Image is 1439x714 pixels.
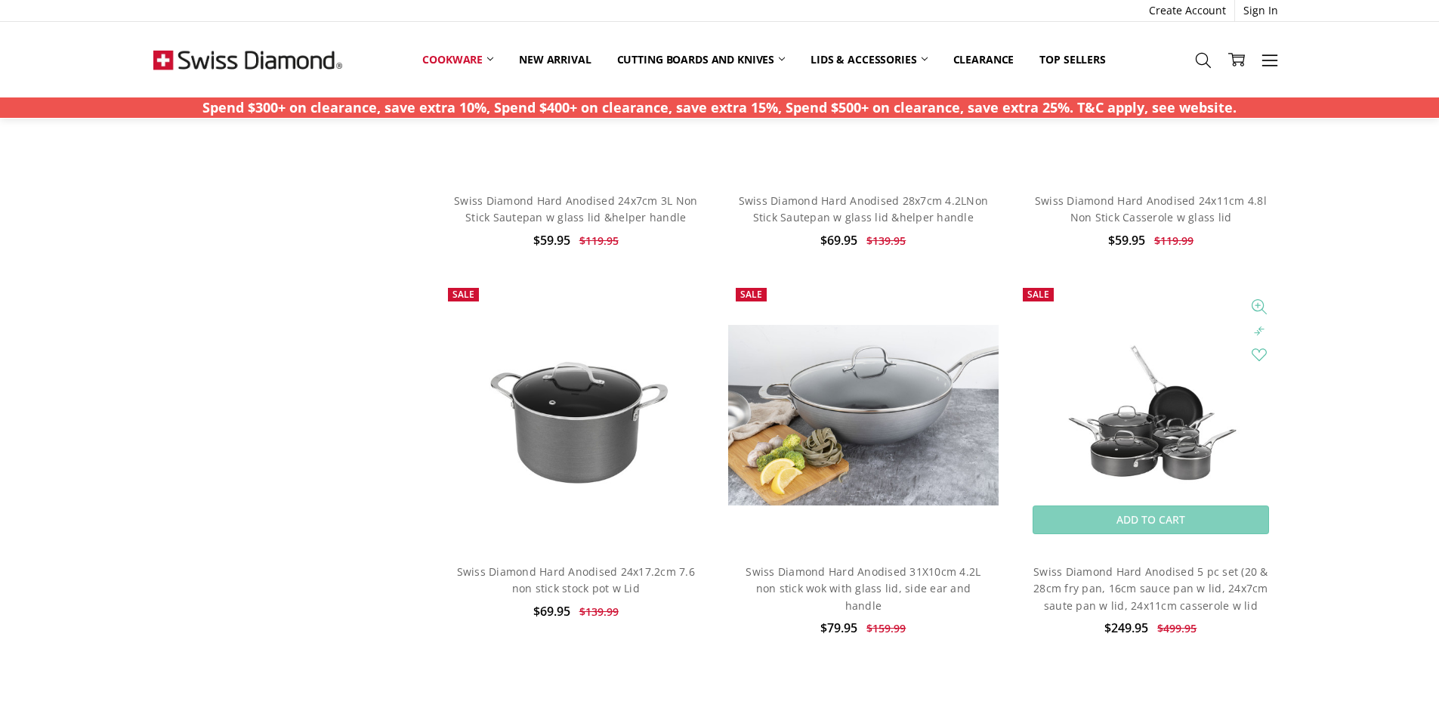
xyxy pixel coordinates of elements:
[506,43,604,76] a: New arrival
[728,325,999,505] img: Swiss Diamond Hard Anodised 31X10cm 4.2L non stick wok with glass lid, side ear and handle
[739,193,989,224] a: Swiss Diamond Hard Anodised 28x7cm 4.2LNon Stick Sautepan w glass lid &helper handle
[866,621,906,635] span: $159.99
[820,232,857,249] span: $69.95
[533,603,570,620] span: $69.95
[1108,232,1145,249] span: $59.95
[452,288,474,301] span: Sale
[457,564,695,595] a: Swiss Diamond Hard Anodised 24x17.2cm 7.6 non stick stock pot w Lid
[1033,505,1269,534] a: Add to Cart
[1027,43,1118,76] a: Top Sellers
[1027,288,1049,301] span: Sale
[1104,620,1148,636] span: $249.95
[579,604,619,619] span: $139.99
[820,620,857,636] span: $79.95
[1154,233,1194,248] span: $119.99
[1015,324,1286,507] img: Swiss Diamond Hard Anodised 5 pc set (20 & 28cm fry pan, 16cm sauce pan w lid, 24x7cm saute pan w...
[1157,621,1197,635] span: $499.95
[202,97,1237,118] p: Spend $300+ on clearance, save extra 10%, Spend $400+ on clearance, save extra 15%, Spend $500+ o...
[440,325,711,505] img: Swiss Diamond Hard Anodised 24x17.2cm 7.6 non stick stock pot w Lid
[409,43,506,76] a: Cookware
[866,233,906,248] span: $139.95
[728,280,999,551] a: Swiss Diamond Hard Anodised 31X10cm 4.2L non stick wok with glass lid, side ear and handle
[440,280,711,551] a: Swiss Diamond Hard Anodised 24x17.2cm 7.6 non stick stock pot w Lid
[533,232,570,249] span: $59.95
[746,564,980,613] a: Swiss Diamond Hard Anodised 31X10cm 4.2L non stick wok with glass lid, side ear and handle
[1015,280,1286,551] a: Swiss Diamond Hard Anodised 5 pc set (20 & 28cm fry pan, 16cm sauce pan w lid, 24x7cm saute pan w...
[1033,564,1268,613] a: Swiss Diamond Hard Anodised 5 pc set (20 & 28cm fry pan, 16cm sauce pan w lid, 24x7cm saute pan w...
[604,43,798,76] a: Cutting boards and knives
[940,43,1027,76] a: Clearance
[153,22,342,97] img: Free Shipping On Every Order
[740,288,762,301] span: Sale
[454,193,697,224] a: Swiss Diamond Hard Anodised 24x7cm 3L Non Stick Sautepan w glass lid &helper handle
[1035,193,1267,224] a: Swiss Diamond Hard Anodised 24x11cm 4.8l Non Stick Casserole w glass lid
[579,233,619,248] span: $119.95
[798,43,940,76] a: Lids & Accessories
